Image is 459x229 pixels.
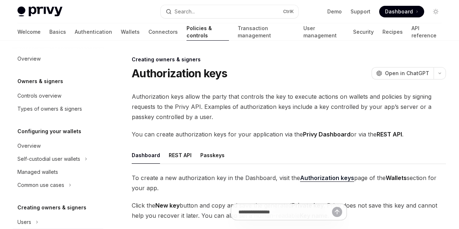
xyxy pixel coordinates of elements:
[283,9,294,15] span: Ctrl K
[379,6,424,17] a: Dashboard
[187,23,229,41] a: Policies & controls
[12,102,104,115] a: Types of owners & signers
[300,174,354,182] a: Authorization keys
[17,168,58,176] div: Managed wallets
[377,131,402,138] strong: REST API
[430,6,442,17] button: Toggle dark mode
[132,56,446,63] div: Creating owners & signers
[17,54,41,63] div: Overview
[17,7,62,17] img: light logo
[161,5,298,18] button: Search...CtrlK
[12,89,104,102] a: Controls overview
[372,67,434,79] button: Open in ChatGPT
[303,131,351,138] strong: Privy Dashboard
[132,91,446,122] span: Authorization keys allow the party that controls the key to execute actions on wallets and polici...
[17,218,31,226] div: Users
[238,23,295,41] a: Transaction management
[17,203,86,212] h5: Creating owners & signers
[49,23,66,41] a: Basics
[17,91,61,100] div: Controls overview
[17,127,81,136] h5: Configuring your wallets
[332,207,342,217] button: Send message
[411,23,442,41] a: API reference
[132,200,446,221] span: Click the button and copy and save the generated . Privy does not save this key and cannot help y...
[132,129,446,139] span: You can create authorization keys for your application via the or via the .
[353,23,374,41] a: Security
[169,147,192,164] button: REST API
[155,202,180,209] strong: New key
[17,181,64,189] div: Common use cases
[132,173,446,193] span: To create a new authorization key in the Dashboard, visit the page of the section for your app.
[17,23,41,41] a: Welcome
[200,147,225,164] button: Passkeys
[385,8,413,15] span: Dashboard
[351,8,370,15] a: Support
[17,155,80,163] div: Self-custodial user wallets
[382,23,403,41] a: Recipes
[17,142,41,150] div: Overview
[75,23,112,41] a: Authentication
[132,147,160,164] button: Dashboard
[12,139,104,152] a: Overview
[385,70,429,77] span: Open in ChatGPT
[12,52,104,65] a: Overview
[327,8,342,15] a: Demo
[175,7,195,16] div: Search...
[303,23,344,41] a: User management
[148,23,178,41] a: Connectors
[292,202,324,209] strong: Private key
[17,105,82,113] div: Types of owners & signers
[12,165,104,179] a: Managed wallets
[17,77,63,86] h5: Owners & signers
[121,23,140,41] a: Wallets
[386,174,407,181] strong: Wallets
[132,67,228,80] h1: Authorization keys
